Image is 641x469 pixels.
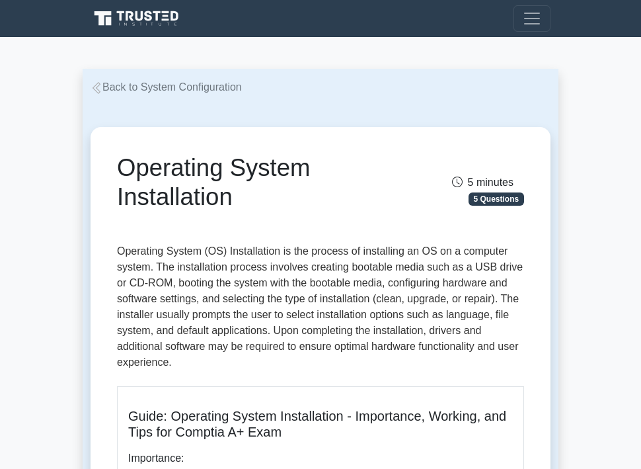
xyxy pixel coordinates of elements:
[117,153,383,212] h1: Operating System Installation
[513,5,550,32] button: Toggle navigation
[128,408,513,440] h5: Guide: Operating System Installation - Importance, Working, and Tips for Comptia A+ Exam
[128,450,513,466] p: Importance:
[117,243,524,376] p: Operating System (OS) Installation is the process of installing an OS on a computer system. The i...
[91,81,242,93] a: Back to System Configuration
[469,192,524,206] span: 5 Questions
[452,177,513,188] span: 5 minutes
